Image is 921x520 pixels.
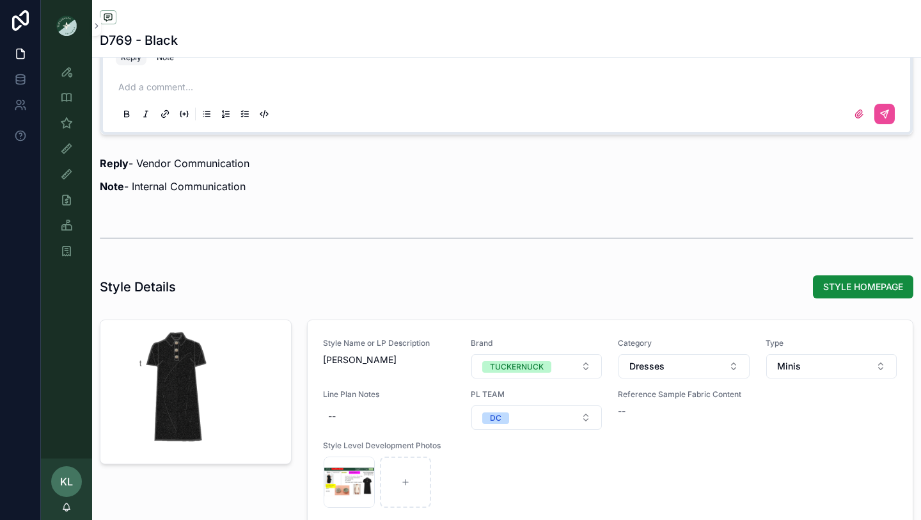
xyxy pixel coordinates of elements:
[490,412,501,424] div: DC
[618,389,750,400] span: Reference Sample Fabric Content
[618,338,750,348] span: Category
[777,360,801,373] span: Minis
[471,338,603,348] span: Brand
[56,15,77,36] img: App logo
[323,338,455,348] span: Style Name or LP Description
[471,354,602,378] button: Select Button
[766,338,898,348] span: Type
[490,361,544,373] div: TUCKERNUCK
[328,410,336,423] div: --
[100,278,176,296] h1: Style Details
[100,156,913,171] p: - Vendor Communication
[323,389,455,400] span: Line Plan Notes
[100,157,129,170] strong: Reply
[823,280,903,293] span: STYLE HOMEPAGE
[471,389,603,400] span: PL TEAM
[100,31,178,49] h1: D769 - Black
[323,353,455,366] span: [PERSON_NAME]
[100,180,124,193] strong: Note
[629,360,665,373] span: Dresses
[60,474,73,489] span: KL
[100,179,913,194] p: - Internal Communication
[323,441,897,451] span: Style Level Development Photos
[766,354,897,378] button: Select Button
[618,405,626,418] span: --
[618,354,750,378] button: Select Button
[116,328,239,451] div: Screenshot-2025-03-19-at-1.26.57-PM.png
[41,51,92,279] div: scrollable content
[471,405,602,430] button: Select Button
[813,275,913,298] button: STYLE HOMEPAGE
